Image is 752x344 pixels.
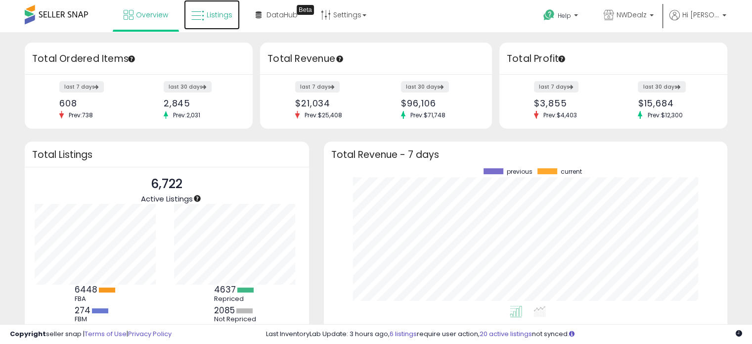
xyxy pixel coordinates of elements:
div: Repriced [214,295,259,303]
b: 6448 [75,284,97,295]
b: 2085 [214,304,235,316]
div: FBA [75,295,119,303]
h3: Total Revenue [267,52,485,66]
strong: Copyright [10,329,46,339]
span: Prev: $25,408 [300,111,347,119]
label: last 7 days [59,81,104,93]
b: 4637 [214,284,236,295]
div: Tooltip anchor [335,54,344,63]
span: Prev: $71,748 [405,111,450,119]
div: $15,684 [638,98,709,108]
span: Listings [207,10,232,20]
i: Get Help [543,9,555,21]
span: Prev: $12,300 [642,111,687,119]
a: 6 listings [390,329,417,339]
span: Prev: 2,031 [168,111,205,119]
h3: Total Listings [32,151,302,158]
div: Not Repriced [214,315,259,323]
div: $21,034 [295,98,369,108]
div: Tooltip anchor [557,54,566,63]
label: last 7 days [534,81,578,93]
a: Privacy Policy [128,329,172,339]
div: $3,855 [534,98,606,108]
a: 20 active listings [480,329,532,339]
div: 2,845 [164,98,235,108]
label: last 7 days [295,81,340,93]
div: $96,106 [401,98,475,108]
label: last 30 days [638,81,686,93]
h3: Total Profit [507,52,720,66]
p: 6,722 [141,175,193,194]
h3: Total Ordered Items [32,52,245,66]
span: current [561,168,582,175]
i: Click here to read more about un-synced listings. [569,331,575,337]
span: previous [507,168,532,175]
div: seller snap | | [10,330,172,339]
span: Active Listings [141,194,193,204]
a: Hi [PERSON_NAME] [669,10,726,32]
span: NWDealz [617,10,647,20]
div: 608 [59,98,131,108]
span: Hi [PERSON_NAME] [682,10,719,20]
div: Tooltip anchor [297,5,314,15]
div: Tooltip anchor [193,194,202,203]
a: Help [535,1,588,32]
span: Prev: $4,403 [538,111,582,119]
div: Last InventoryLab Update: 3 hours ago, require user action, not synced. [266,330,742,339]
span: Prev: 738 [64,111,98,119]
h3: Total Revenue - 7 days [331,151,720,158]
label: last 30 days [164,81,212,93]
label: last 30 days [401,81,449,93]
b: 274 [75,304,90,316]
span: Overview [136,10,168,20]
div: FBM [75,315,119,323]
a: Terms of Use [85,329,127,339]
span: DataHub [266,10,298,20]
div: Tooltip anchor [127,54,136,63]
span: Help [558,11,571,20]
